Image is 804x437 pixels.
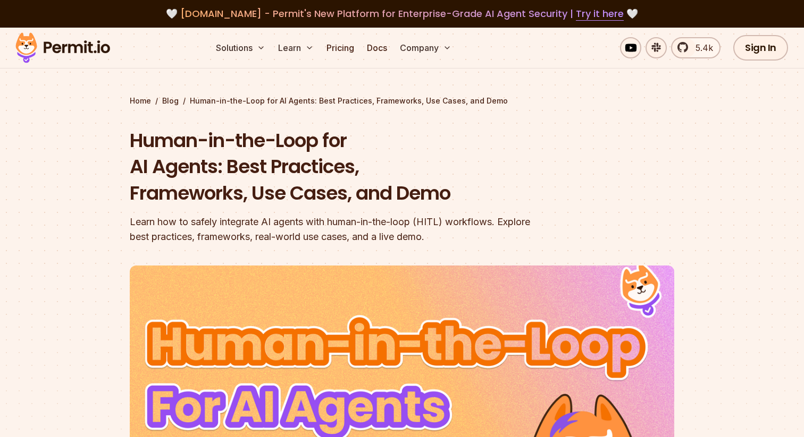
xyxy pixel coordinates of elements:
button: Solutions [212,37,270,58]
a: Blog [162,96,179,106]
div: Learn how to safely integrate AI agents with human-in-the-loop (HITL) workflows. Explore best pra... [130,215,538,244]
a: 5.4k [671,37,721,58]
div: / / [130,96,674,106]
img: Permit logo [11,30,115,66]
a: Docs [363,37,391,58]
button: Learn [274,37,318,58]
span: 5.4k [689,41,713,54]
a: Try it here [576,7,624,21]
div: 🤍 🤍 [26,6,778,21]
h1: Human-in-the-Loop for AI Agents: Best Practices, Frameworks, Use Cases, and Demo [130,127,538,207]
span: [DOMAIN_NAME] - Permit's New Platform for Enterprise-Grade AI Agent Security | [180,7,624,20]
a: Home [130,96,151,106]
a: Pricing [322,37,358,58]
button: Company [396,37,456,58]
a: Sign In [733,35,788,61]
